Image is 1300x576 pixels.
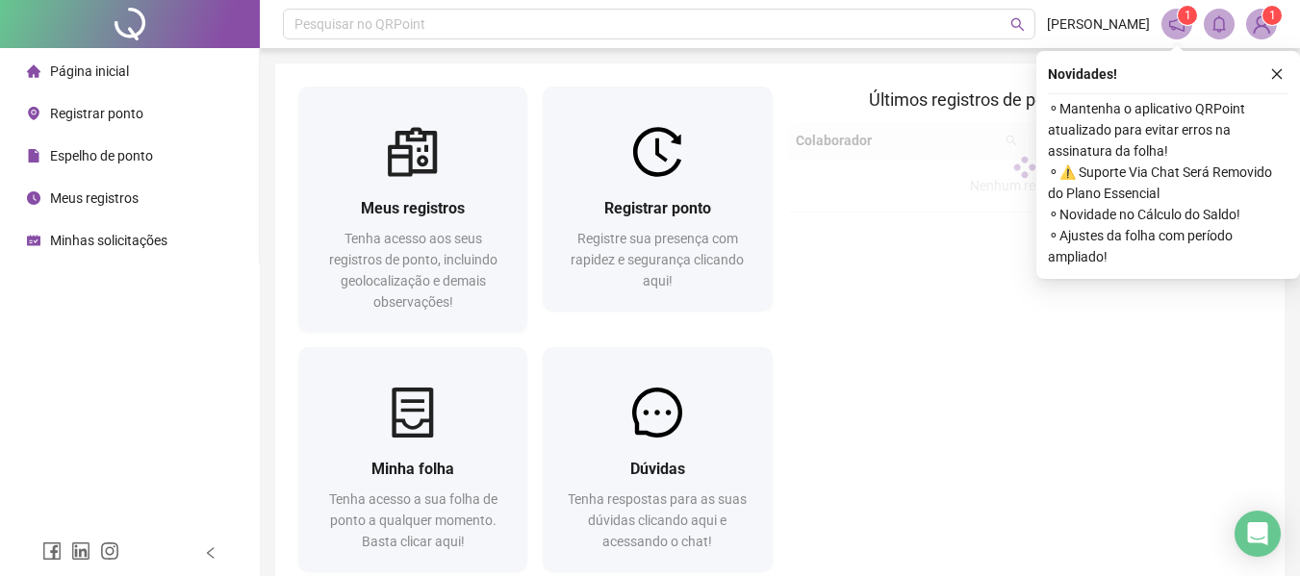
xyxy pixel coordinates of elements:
[1262,6,1282,25] sup: Atualize o seu contato no menu Meus Dados
[27,64,40,78] span: home
[361,199,465,217] span: Meus registros
[1047,13,1150,35] span: [PERSON_NAME]
[42,541,62,561] span: facebook
[50,63,129,79] span: Página inicial
[50,233,167,248] span: Minhas solicitações
[1211,15,1228,33] span: bell
[204,546,217,560] span: left
[71,541,90,561] span: linkedin
[50,106,143,121] span: Registrar ponto
[1185,9,1191,22] span: 1
[1048,225,1288,267] span: ⚬ Ajustes da folha com período ampliado!
[1048,63,1117,85] span: Novidades !
[50,148,153,163] span: Espelho de ponto
[27,191,40,205] span: clock-circle
[571,231,744,288] span: Registre sua presença com rapidez e segurança clicando aqui!
[1235,511,1281,557] div: Open Intercom Messenger
[298,347,527,571] a: Minha folhaTenha acesso a sua folha de ponto a qualquer momento. Basta clicar aqui!
[1048,98,1288,162] span: ⚬ Mantenha o aplicativo QRPoint atualizado para evitar erros na assinatura da folha!
[371,460,454,478] span: Minha folha
[100,541,119,561] span: instagram
[27,234,40,247] span: schedule
[1048,204,1288,225] span: ⚬ Novidade no Cálculo do Saldo!
[1247,10,1276,38] img: 83982
[1048,162,1288,204] span: ⚬ ⚠️ Suporte Via Chat Será Removido do Plano Essencial
[329,491,497,549] span: Tenha acesso a sua folha de ponto a qualquer momento. Basta clicar aqui!
[543,87,772,311] a: Registrar pontoRegistre sua presença com rapidez e segurança clicando aqui!
[27,149,40,163] span: file
[329,231,497,310] span: Tenha acesso aos seus registros de ponto, incluindo geolocalização e demais observações!
[1178,6,1197,25] sup: 1
[1270,67,1284,81] span: close
[298,87,527,332] a: Meus registrosTenha acesso aos seus registros de ponto, incluindo geolocalização e demais observa...
[543,347,772,571] a: DúvidasTenha respostas para as suas dúvidas clicando aqui e acessando o chat!
[869,89,1180,110] span: Últimos registros de ponto sincronizados
[604,199,711,217] span: Registrar ponto
[1269,9,1276,22] span: 1
[1010,17,1025,32] span: search
[630,460,685,478] span: Dúvidas
[1168,15,1185,33] span: notification
[27,107,40,120] span: environment
[50,190,139,206] span: Meus registros
[568,491,747,549] span: Tenha respostas para as suas dúvidas clicando aqui e acessando o chat!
